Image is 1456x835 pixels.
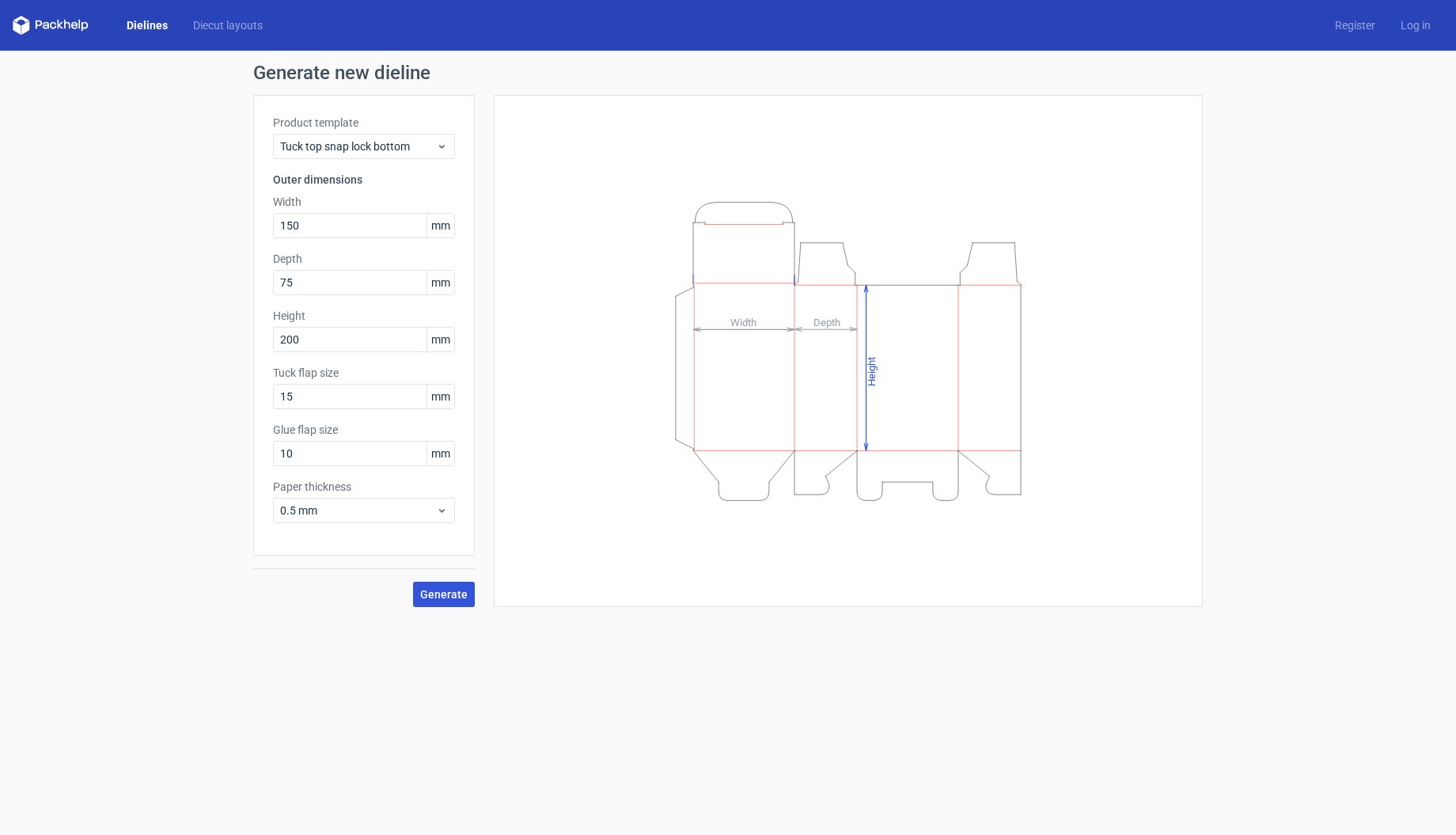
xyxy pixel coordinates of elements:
[413,582,475,607] button: Generate
[427,271,454,294] span: mm
[866,356,878,385] tspan: Height
[273,422,455,438] label: Glue flap size
[180,17,275,33] a: Diecut layouts
[420,589,468,600] span: Generate
[427,214,454,237] span: mm
[427,385,454,408] span: mm
[273,308,455,324] label: Height
[253,63,1203,82] h1: Generate new dieline
[273,251,455,267] label: Depth
[273,115,455,131] label: Product template
[427,442,454,465] span: mm
[813,316,840,328] tspan: Depth
[1322,17,1388,33] a: Register
[730,316,756,328] tspan: Width
[280,139,436,154] span: Tuck top snap lock bottom
[1388,17,1443,33] a: Log in
[280,503,436,518] span: 0.5 mm
[273,365,455,381] label: Tuck flap size
[273,172,455,188] h3: Outer dimensions
[273,194,455,210] label: Width
[427,328,454,351] span: mm
[273,479,455,495] label: Paper thickness
[114,17,180,33] a: Dielines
